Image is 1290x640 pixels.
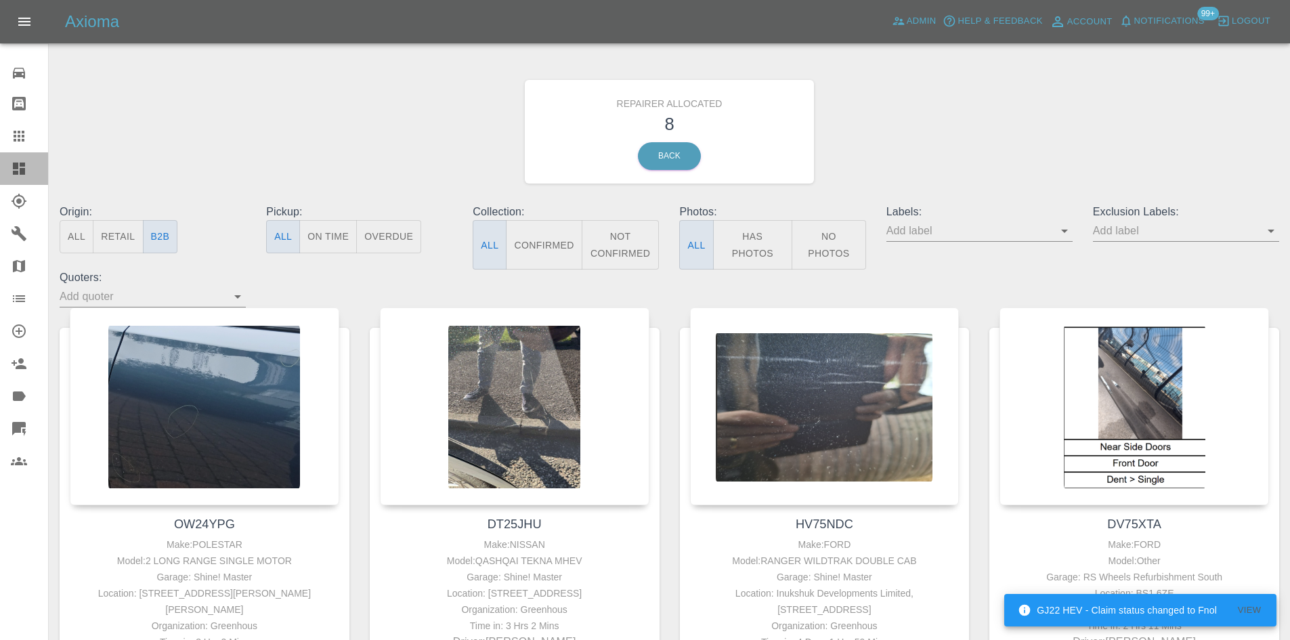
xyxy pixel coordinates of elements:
a: Back [638,142,701,170]
div: Location: BS1 6ZE [1003,585,1266,601]
h5: Axioma [65,11,119,33]
a: Admin [888,11,940,32]
p: Origin: [60,204,246,220]
div: Model: 2 LONG RANGE SINGLE MOTOR [73,553,336,569]
div: Garage: RS Wheels Refurbishment South [1003,569,1266,585]
button: All [266,220,300,253]
span: Notifications [1134,14,1205,29]
p: Labels: [886,204,1073,220]
div: Organization: Greenhous [383,601,646,618]
div: Model: Other [1003,553,1266,569]
button: Help & Feedback [939,11,1046,32]
div: Location: [STREET_ADDRESS][PERSON_NAME][PERSON_NAME] [73,585,336,618]
button: B2B [143,220,178,253]
button: On Time [299,220,357,253]
button: Has Photos [713,220,793,270]
p: Collection: [473,204,659,220]
p: Quoters: [60,270,246,286]
div: Garage: Shine! Master [693,569,956,585]
div: Location: Inukshuk Developments Limited, [STREET_ADDRESS] [693,585,956,618]
div: Model: QASHQAI TEKNA MHEV [383,553,646,569]
span: Account [1067,14,1113,30]
div: Time in: 2 Hrs 11 Mins [1003,618,1266,634]
div: Garage: Shine! Master [383,569,646,585]
div: Organization: Greenhous [1003,601,1266,618]
span: 99+ [1197,7,1219,20]
button: Notifications [1116,11,1208,32]
a: HV75NDC [796,517,853,531]
span: Help & Feedback [958,14,1042,29]
div: Make: FORD [693,536,956,553]
div: Organization: Greenhous [693,618,956,634]
button: Not Confirmed [582,220,660,270]
p: Pickup: [266,204,452,220]
div: Garage: Shine! Master [73,569,336,585]
div: Make: NISSAN [383,536,646,553]
a: DV75XTA [1107,517,1161,531]
button: View [1228,600,1271,621]
button: Retail [93,220,143,253]
div: Organization: Greenhous [73,618,336,634]
button: Open [228,287,247,306]
a: DT25JHU [488,517,542,531]
button: Open drawer [8,5,41,38]
div: Model: RANGER WILDTRAK DOUBLE CAB [693,553,956,569]
button: Logout [1213,11,1274,32]
div: GJ22 HEV - Claim status changed to Fnol [1018,598,1217,622]
p: Photos: [679,204,865,220]
input: Add quoter [60,286,225,307]
div: Make: FORD [1003,536,1266,553]
button: Overdue [356,220,421,253]
button: Open [1055,221,1074,240]
button: All [679,220,713,270]
button: Open [1262,221,1281,240]
button: All [60,220,93,253]
div: Location: [STREET_ADDRESS] [383,585,646,601]
p: Exclusion Labels: [1093,204,1279,220]
div: Make: POLESTAR [73,536,336,553]
div: Time in: 3 Hrs 2 Mins [383,618,646,634]
button: All [473,220,507,270]
button: No Photos [792,220,866,270]
h6: Repairer Allocated [535,90,804,111]
button: Confirmed [506,220,582,270]
span: Logout [1232,14,1270,29]
a: OW24YPG [174,517,235,531]
h3: 8 [535,111,804,137]
span: Admin [907,14,937,29]
input: Add label [1093,220,1259,241]
input: Add label [886,220,1052,241]
a: Account [1046,11,1116,33]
